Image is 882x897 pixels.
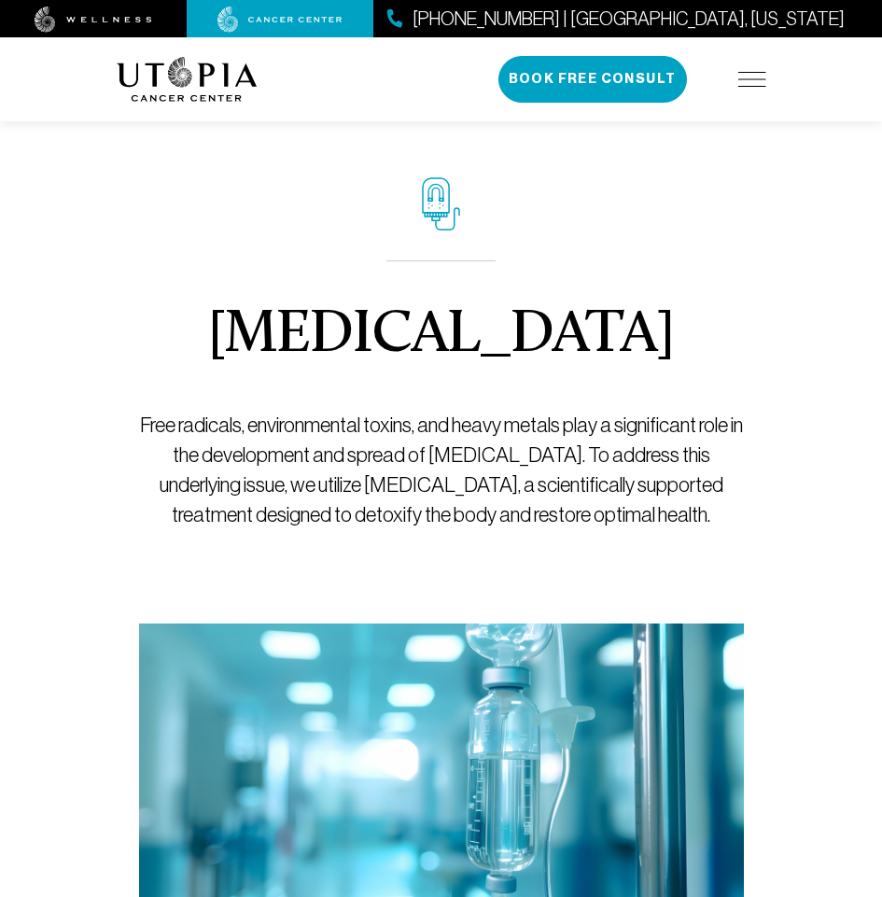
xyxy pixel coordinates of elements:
a: [PHONE_NUMBER] | [GEOGRAPHIC_DATA], [US_STATE] [387,6,845,33]
img: wellness [35,7,152,33]
span: [PHONE_NUMBER] | [GEOGRAPHIC_DATA], [US_STATE] [413,6,845,33]
img: icon [422,177,460,231]
button: Book Free Consult [498,56,687,103]
img: logo [117,57,258,102]
p: Free radicals, environmental toxins, and heavy metals play a significant role in the development ... [139,411,744,530]
img: cancer center [217,7,343,33]
img: icon-hamburger [738,72,766,87]
h1: [MEDICAL_DATA] [208,306,673,366]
